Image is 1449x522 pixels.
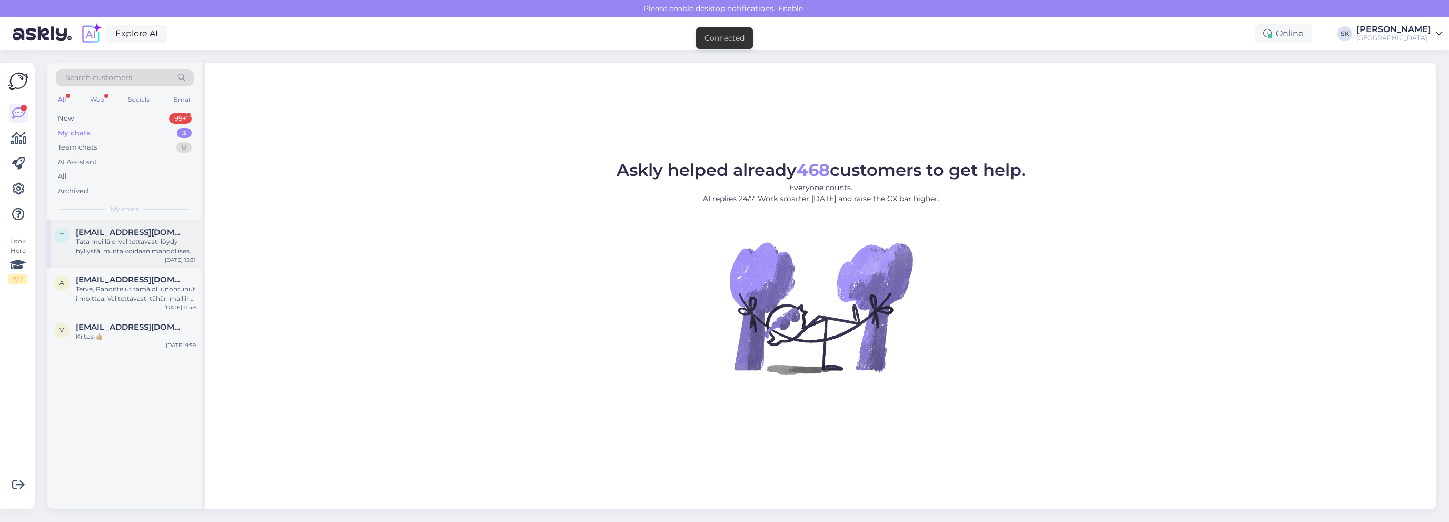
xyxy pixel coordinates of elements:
span: a [59,279,64,287]
div: AI Assistant [58,157,97,168]
span: t [60,231,64,239]
p: Everyone counts. AI replies 24/7. Work smarter [DATE] and raise the CX bar higher. [617,182,1026,204]
div: All [56,93,68,106]
span: My chats [111,204,139,214]
img: explore-ai [80,23,102,45]
span: V [59,326,64,334]
div: [DATE] 9:59 [166,341,196,349]
div: Socials [126,93,152,106]
span: aeesiren@gmail.com [76,275,185,284]
span: Enable [775,4,806,13]
div: Email [172,93,194,106]
div: Web [88,93,106,106]
div: [DATE] 15:31 [165,256,196,264]
div: [DATE] 11:49 [164,303,196,311]
div: My chats [58,128,91,139]
div: Kiitos 👍🏼 [76,332,196,341]
span: Ville.j.nikula@gmail.com [76,322,185,332]
div: Terve, Pahoittelut tämä oli unohtunut ilmoittaa. Valitettavasti tähän malliin ei ole saatavilla s... [76,284,196,303]
img: Askly Logo [8,71,28,91]
span: Askly helped already customers to get help. [617,160,1026,180]
div: [PERSON_NAME] [1356,25,1431,34]
div: New [58,113,74,124]
div: 99+ [169,113,192,124]
div: 0 [176,142,192,153]
img: No Chat active [726,213,916,402]
div: Archived [58,186,88,196]
div: [GEOGRAPHIC_DATA] [1356,34,1431,42]
a: [PERSON_NAME][GEOGRAPHIC_DATA] [1356,25,1443,42]
div: 2 / 3 [8,274,27,284]
div: Online [1255,24,1312,43]
a: Explore AI [106,25,167,43]
div: Look Here [8,237,27,284]
div: SK [1337,26,1352,41]
div: Tätä meillä ei valitettavasti löydy hyllystä, mutta voidaan mahdollisesti lainata malli koneesta.... [76,237,196,256]
span: Search customers [65,72,132,83]
div: Connected [704,33,745,44]
div: Team chats [58,142,97,153]
div: 3 [177,128,192,139]
span: taisto.vieltojarv@gmail.com [76,228,185,237]
b: 468 [797,160,830,180]
div: All [58,171,67,182]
